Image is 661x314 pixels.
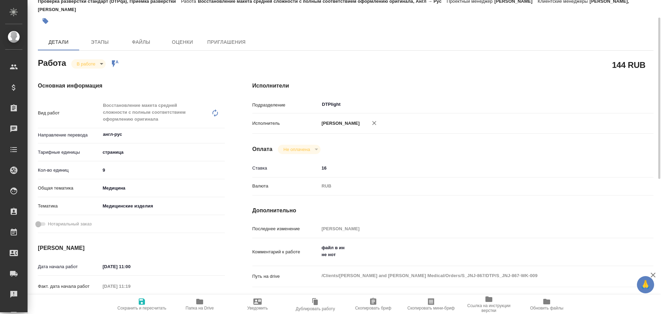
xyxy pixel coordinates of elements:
input: ✎ Введи что-нибудь [100,165,225,175]
span: Оценки [166,38,199,47]
span: Ссылка на инструкции верстки [464,303,514,313]
p: Комментарий к работе [252,249,319,255]
p: Путь на drive [252,273,319,280]
button: Скопировать бриф [344,295,402,314]
span: Скопировать бриф [355,306,391,311]
h2: 144 RUB [612,59,646,71]
p: Факт. дата начала работ [38,283,100,290]
button: Ссылка на инструкции верстки [460,295,518,314]
button: Удалить исполнителя [367,115,382,131]
span: Папка на Drive [186,306,214,311]
h4: Основная информация [38,82,225,90]
span: Скопировать мини-бриф [407,306,454,311]
span: Обновить файлы [530,306,564,311]
p: Подразделение [252,102,319,109]
button: Не оплачена [281,146,312,152]
span: Нотариальный заказ [48,221,92,227]
p: [PERSON_NAME] [319,120,360,127]
p: Ставка [252,165,319,172]
span: Сохранить и пересчитать [117,306,166,311]
div: Медицинские изделия [100,200,225,212]
input: Пустое поле [319,224,620,234]
p: Вид работ [38,110,100,117]
p: Тарифные единицы [38,149,100,156]
input: ✎ Введи что-нибудь [319,163,620,173]
span: Файлы [125,38,158,47]
textarea: /Clients/[PERSON_NAME] and [PERSON_NAME] Medical/Orders/S_JNJ-867/DTP/S_JNJ-867-WK-009 [319,270,620,282]
h4: Оплата [252,145,273,153]
button: Добавить тэг [38,13,53,29]
span: 🙏 [640,277,651,292]
button: Open [221,134,222,135]
button: Папка на Drive [171,295,229,314]
span: Приглашения [207,38,246,47]
span: Детали [42,38,75,47]
h4: Исполнители [252,82,653,90]
button: Обновить файлы [518,295,576,314]
span: Дублировать работу [296,306,335,311]
button: В работе [75,61,97,67]
div: RUB [319,180,620,192]
button: Дублировать работу [286,295,344,314]
div: В работе [71,59,106,69]
button: Уведомить [229,295,286,314]
input: ✎ Введи что-нибудь [100,262,160,272]
p: Последнее изменение [252,225,319,232]
p: Исполнитель [252,120,319,127]
textarea: файл в ин не нот [319,242,620,261]
div: страница [100,146,225,158]
p: Тематика [38,203,100,210]
div: Медицина [100,182,225,194]
h4: [PERSON_NAME] [38,244,225,252]
span: Уведомить [247,306,268,311]
button: 🙏 [637,276,654,293]
h4: Дополнительно [252,206,653,215]
p: Кол-во единиц [38,167,100,174]
span: Этапы [83,38,116,47]
input: Пустое поле [100,281,160,291]
button: Скопировать мини-бриф [402,295,460,314]
p: Направление перевода [38,132,100,139]
div: В работе [278,145,320,154]
p: Дата начала работ [38,263,100,270]
p: Валюта [252,183,319,190]
p: Общая тематика [38,185,100,192]
button: Open [616,104,618,105]
button: Сохранить и пересчитать [113,295,171,314]
h2: Работа [38,56,66,69]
